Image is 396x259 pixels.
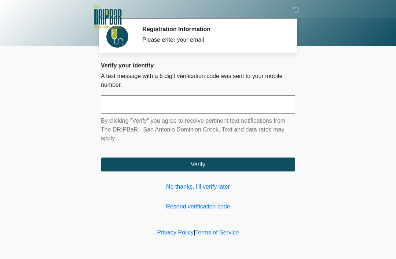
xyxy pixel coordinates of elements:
div: Please enter your email [142,36,284,44]
a: | [194,229,195,236]
img: Agent Avatar [106,26,128,48]
a: Terms of Service [195,229,239,236]
p: By clicking "Verify" you agree to receive pertinent text notifications from The DRIPBaR - San Ant... [101,116,295,143]
button: Verify [101,158,295,171]
a: No thanks, I'll verify later [101,182,295,191]
h2: Verify your identity [101,62,295,69]
a: Privacy Policy [157,229,194,236]
p: A text message with a 6 digit verification code was sent to your mobile number. [101,72,295,89]
img: The DRIPBaR - San Antonio Dominion Creek Logo [93,5,122,30]
a: Resend verification code [101,202,295,211]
